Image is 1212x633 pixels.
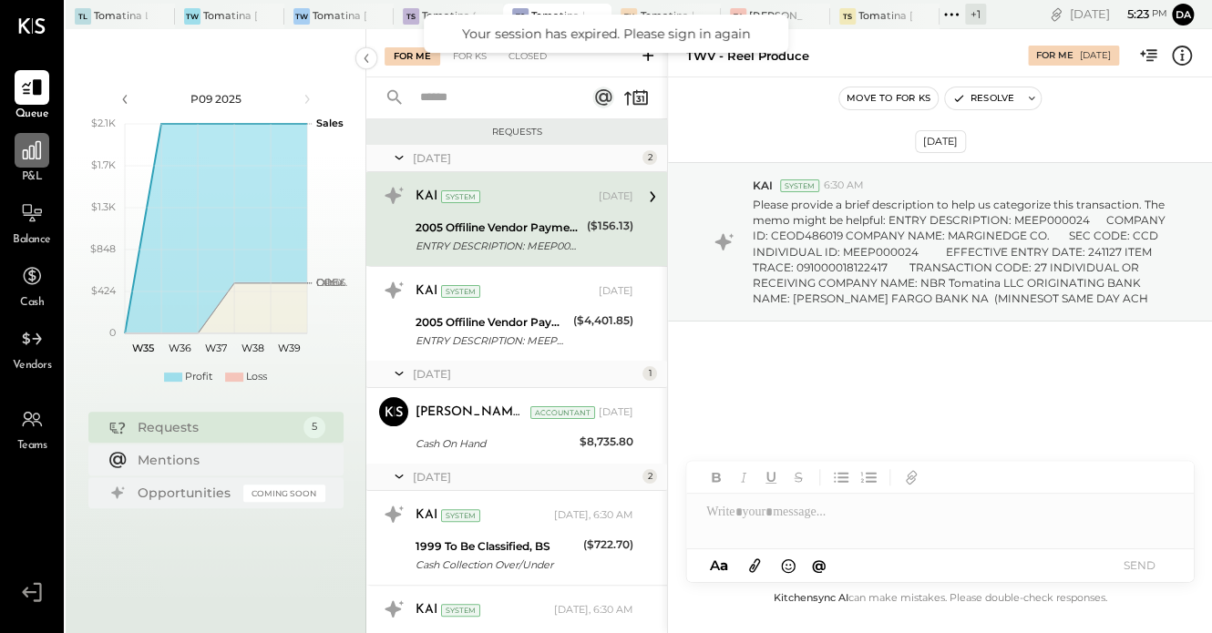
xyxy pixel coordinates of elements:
[316,276,345,289] text: OPEX
[786,465,810,489] button: Strikethrough
[704,465,728,489] button: Bold
[587,217,633,235] div: ($156.13)
[241,342,263,354] text: W38
[858,9,912,24] div: Tomatina [GEOGRAPHIC_DATA][PERSON_NAME]
[1,259,63,311] a: Cash
[839,87,938,109] button: Move to for ks
[1152,7,1167,20] span: pm
[642,366,657,381] div: 1
[22,169,43,186] span: P&L
[15,107,49,123] span: Queue
[531,9,585,24] div: Tomatina [GEOGRAPHIC_DATA]
[17,438,47,454] span: Teams
[422,9,476,24] div: Tomatina Santa [PERSON_NAME]
[530,406,595,419] div: Accountant
[1,70,63,123] a: Queue
[75,8,91,25] div: TL
[413,366,638,382] div: [DATE]
[416,282,437,301] div: KAI
[1047,5,1065,24] div: copy link
[812,556,827,574] span: @
[168,342,190,354] text: W36
[829,465,853,489] button: Unordered List
[1113,5,1149,23] span: 5 : 23
[109,326,116,339] text: 0
[91,284,117,297] text: $424
[1172,4,1194,26] button: Da
[1080,49,1111,62] div: [DATE]
[753,197,1176,306] p: Please provide a brief description to help us categorize this transaction. The memo might be help...
[580,433,633,451] div: $8,735.80
[416,537,578,556] div: 1999 To Be Classified, BS
[720,556,728,574] span: a
[94,9,148,24] div: Tomatina LLC
[824,179,864,193] span: 6:30 AM
[732,465,755,489] button: Italic
[583,536,633,554] div: ($722.70)
[205,342,227,354] text: W37
[730,8,746,25] div: TA
[138,484,234,502] div: Opportunities
[243,485,325,502] div: Coming Soon
[316,117,344,129] text: Sales
[1070,5,1167,23] div: [DATE]
[184,8,200,25] div: TW
[753,178,773,193] span: KAI
[139,91,293,107] div: P09 2025
[945,87,1022,109] button: Resolve
[441,285,480,298] div: System
[759,465,783,489] button: Underline
[132,342,154,354] text: W35
[403,8,419,25] div: TS
[599,405,633,420] div: [DATE]
[1,133,63,186] a: P&L
[554,508,633,523] div: [DATE], 6:30 AM
[686,47,809,65] div: TWV - Reel Produce
[416,332,568,350] div: ENTRY DESCRIPTION: MEEP000023 COMPANY ID: CEOD486019 COMPANY NAME: MARGINEDGE CO. SEC CODE: CCD I...
[839,8,856,25] div: TS
[91,117,116,129] text: $2.1K
[621,8,637,25] div: TU
[416,219,581,237] div: 2005 Offiline Vendor Payments
[303,416,325,438] div: 5
[91,158,116,171] text: $1.7K
[749,9,803,24] div: [PERSON_NAME][GEOGRAPHIC_DATA]
[13,358,52,374] span: Vendors
[640,9,693,24] div: Tomatina [GEOGRAPHIC_DATA]
[246,370,267,384] div: Loss
[203,9,257,24] div: Tomatina [GEOGRAPHIC_DATA]
[1103,553,1176,577] button: SEND
[1,402,63,454] a: Teams
[442,26,770,42] div: Your session has expired. Please sign in again
[416,237,581,255] div: ENTRY DESCRIPTION: MEEP000024 COMPANY ID: CEOD486019 COMPANY NAME: MARGINEDGE CO. SEC CODE: CCD I...
[13,232,51,249] span: Balance
[91,200,116,213] text: $1.3K
[806,554,832,577] button: @
[441,604,480,617] div: System
[554,603,633,618] div: [DATE], 6:30 AM
[1036,49,1073,62] div: For Me
[499,47,556,66] div: Closed
[599,284,633,299] div: [DATE]
[444,47,496,66] div: For KS
[512,8,529,25] div: TS
[416,601,437,619] div: KAI
[185,370,212,384] div: Profit
[416,556,578,574] div: Cash Collection Over/Under
[642,469,657,484] div: 2
[375,126,658,138] div: Requests
[441,190,480,203] div: System
[416,434,574,453] div: Cash On Hand
[138,418,294,436] div: Requests
[573,311,633,330] div: ($4,401.85)
[313,9,366,24] div: Tomatina [GEOGRAPHIC_DATA]
[416,506,437,525] div: KAI
[20,295,44,311] span: Cash
[704,556,734,576] button: Aa
[413,469,638,485] div: [DATE]
[413,150,638,166] div: [DATE]
[965,4,986,25] div: + 1
[293,8,310,25] div: TW
[416,313,568,332] div: 2005 Offiline Vendor Payments
[857,465,880,489] button: Ordered List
